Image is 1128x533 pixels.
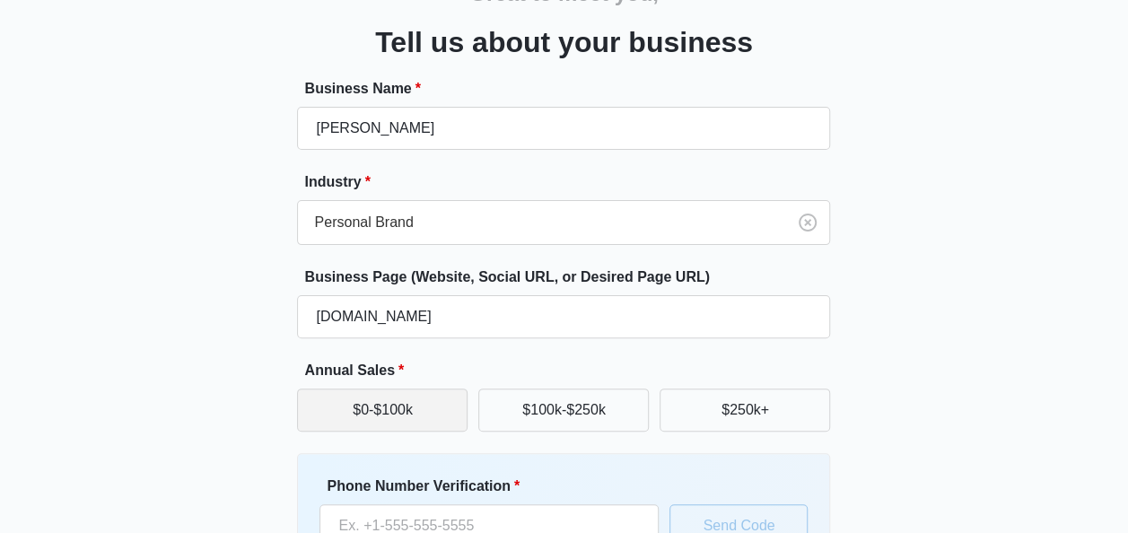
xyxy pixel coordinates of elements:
[297,295,830,338] input: e.g. janesplumbing.com
[375,21,753,64] h3: Tell us about your business
[478,389,649,432] button: $100k-$250k
[297,389,468,432] button: $0-$100k
[297,107,830,150] input: e.g. Jane's Plumbing
[304,171,837,193] label: Industry
[793,208,822,237] button: Clear
[304,78,837,100] label: Business Name
[304,360,837,381] label: Annual Sales
[327,476,666,497] label: Phone Number Verification
[660,389,830,432] button: $250k+
[304,266,837,288] label: Business Page (Website, Social URL, or Desired Page URL)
